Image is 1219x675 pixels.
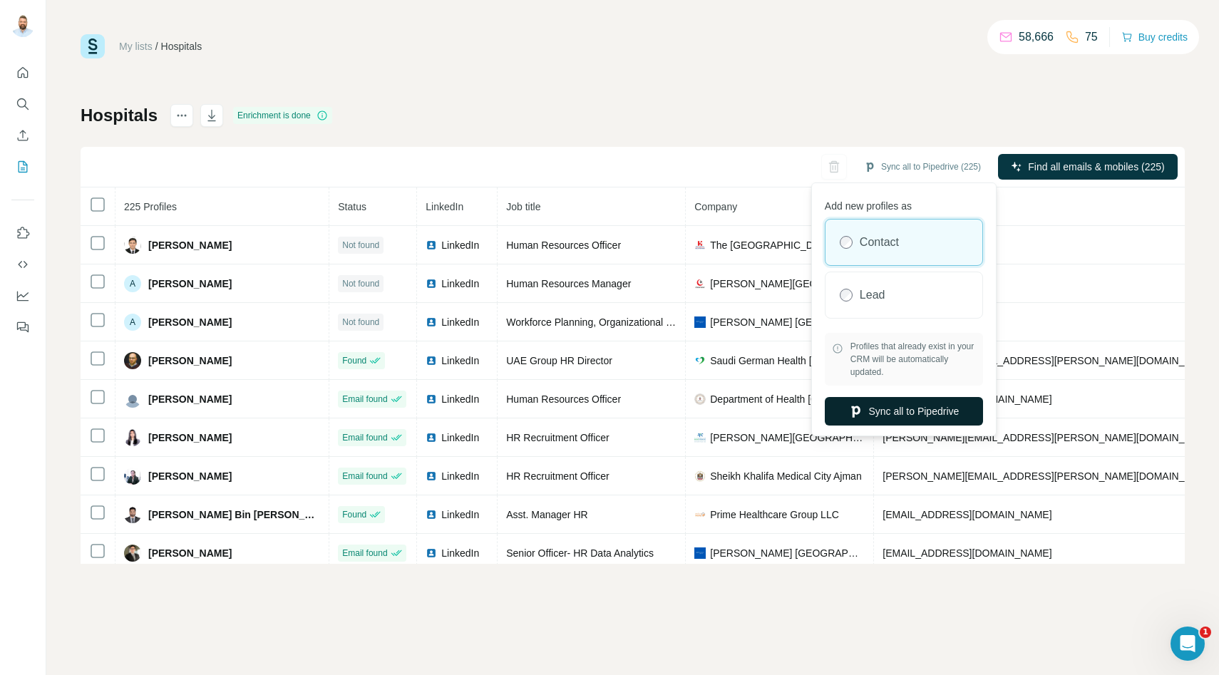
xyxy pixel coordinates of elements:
p: 58,666 [1019,29,1054,46]
span: Email found [342,393,387,406]
h1: Hospitals [81,104,158,127]
button: Quick start [11,60,34,86]
span: Job title [506,201,540,212]
span: [PERSON_NAME][GEOGRAPHIC_DATA] [710,431,865,445]
span: Found [342,354,366,367]
span: Email found [342,547,387,560]
iframe: Intercom live chat [1171,627,1205,661]
img: Avatar [11,14,34,37]
span: [PERSON_NAME] [148,315,232,329]
img: Avatar [124,429,141,446]
img: company-logo [694,470,706,482]
img: company-logo [694,432,706,443]
div: A [124,275,141,292]
span: Workforce Planning, Organizational Development and Digital HR Senior Officer [506,316,855,328]
span: Email found [342,431,387,444]
span: Sheikh Khalifa Medical City Ajman [710,469,861,483]
img: LinkedIn logo [426,547,437,559]
img: LinkedIn logo [426,355,437,366]
p: Add new profiles as [825,193,983,213]
span: LinkedIn [441,507,479,522]
li: / [155,39,158,53]
span: LinkedIn [441,546,479,560]
img: Avatar [124,506,141,523]
span: Saudi German Health [GEOGRAPHIC_DATA] [710,354,865,368]
span: LinkedIn [441,277,479,291]
div: Hospitals [161,39,202,53]
span: [PERSON_NAME][EMAIL_ADDRESS][PERSON_NAME][DOMAIN_NAME] [883,432,1216,443]
button: Sync all to Pipedrive [825,397,983,426]
span: LinkedIn [441,431,479,445]
img: company-logo [694,547,706,559]
span: Company [694,201,737,212]
span: Human Resources Officer [506,239,621,251]
span: Human Resources Officer [506,393,621,405]
span: [PERSON_NAME] [GEOGRAPHIC_DATA] - SSMC [710,315,865,329]
button: My lists [11,154,34,180]
img: Avatar [124,468,141,485]
button: Sync all to Pipedrive (225) [854,156,991,177]
span: [PERSON_NAME] [GEOGRAPHIC_DATA] - SSMC [710,546,865,560]
span: Asst. Manager HR [506,509,587,520]
button: Buy credits [1121,27,1188,47]
img: Avatar [124,391,141,408]
img: LinkedIn logo [426,393,437,405]
span: Status [338,201,366,212]
img: Avatar [124,237,141,254]
img: company-logo [694,316,706,328]
span: The [GEOGRAPHIC_DATA] [710,238,834,252]
div: A [124,314,141,331]
span: Not found [342,277,379,290]
span: LinkedIn [441,238,479,252]
img: Surfe Logo [81,34,105,58]
span: LinkedIn [441,392,479,406]
span: HR Recruitment Officer [506,470,609,482]
div: Enrichment is done [233,107,332,124]
span: [PERSON_NAME] [148,354,232,368]
span: LinkedIn [441,469,479,483]
button: Find all emails & mobiles (225) [998,154,1178,180]
span: [PERSON_NAME][GEOGRAPHIC_DATA] - [GEOGRAPHIC_DATA] [710,277,865,291]
label: Contact [860,234,899,251]
span: [PERSON_NAME] [148,469,232,483]
img: LinkedIn logo [426,432,437,443]
span: UAE Group HR Director [506,355,612,366]
span: [PERSON_NAME] [148,392,232,406]
button: Feedback [11,314,34,340]
span: LinkedIn [426,201,463,212]
img: LinkedIn logo [426,239,437,251]
button: Use Surfe on LinkedIn [11,220,34,246]
button: actions [170,104,193,127]
img: company-logo [694,278,706,289]
button: Dashboard [11,283,34,309]
button: Enrich CSV [11,123,34,148]
label: Lead [860,287,885,304]
span: [EMAIL_ADDRESS][DOMAIN_NAME] [883,509,1051,520]
img: company-logo [694,393,706,405]
span: Found [342,508,366,521]
span: Not found [342,316,379,329]
span: [PERSON_NAME] [148,546,232,560]
span: [PERSON_NAME] [148,238,232,252]
img: LinkedIn logo [426,509,437,520]
span: [PERSON_NAME] [148,431,232,445]
button: Use Surfe API [11,252,34,277]
img: company-logo [694,239,706,251]
span: [PERSON_NAME] Bin [PERSON_NAME] [148,507,320,522]
span: 225 Profiles [124,201,177,212]
span: LinkedIn [441,315,479,329]
button: Search [11,91,34,117]
span: HR Recruitment Officer [506,432,609,443]
img: company-logo [694,355,706,366]
img: LinkedIn logo [426,278,437,289]
span: Email found [342,470,387,483]
span: Not found [342,239,379,252]
img: company-logo [694,509,706,520]
p: 75 [1085,29,1098,46]
span: Human Resources Manager [506,278,631,289]
span: Find all emails & mobiles (225) [1028,160,1164,174]
img: Avatar [124,352,141,369]
span: Department of Health [GEOGRAPHIC_DATA] [710,392,865,406]
span: Prime Healthcare Group LLC [710,507,839,522]
span: LinkedIn [441,354,479,368]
